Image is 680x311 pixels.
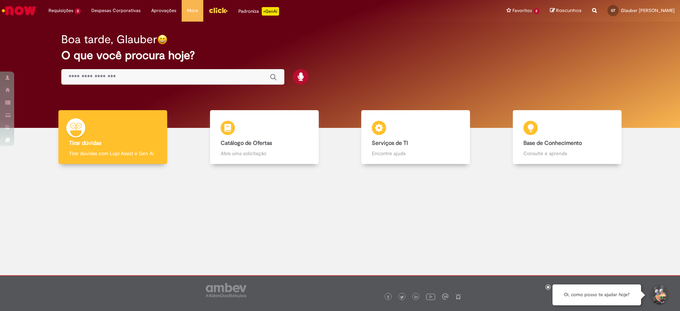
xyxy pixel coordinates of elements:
span: Despesas Corporativas [91,7,141,14]
span: More [187,7,198,14]
img: ServiceNow [1,4,37,18]
a: Rascunhos [550,7,582,14]
a: Serviços de TI Encontre ajuda [340,110,492,164]
b: Serviços de TI [372,140,408,147]
p: Tirar dúvidas com Lupi Assist e Gen Ai [69,150,157,157]
p: Encontre ajuda [372,150,459,157]
span: Aprovações [151,7,176,14]
span: Requisições [49,7,73,14]
span: GT [611,8,616,13]
div: Oi, como posso te ajudar hoje? [552,284,641,305]
b: Base de Conhecimento [523,140,582,147]
img: logo_footer_twitter.png [400,295,404,299]
p: Consulte e aprenda [523,150,611,157]
img: logo_footer_ambev_rotulo_gray.png [206,283,246,297]
img: logo_footer_naosei.png [455,293,461,300]
b: Catálogo de Ofertas [221,140,272,147]
span: Rascunhos [556,7,582,14]
h2: O que você procura hoje? [61,49,619,62]
img: click_logo_yellow_360x200.png [209,5,228,16]
p: Abra uma solicitação [221,150,308,157]
a: Catálogo de Ofertas Abra uma solicitação [189,110,340,164]
img: logo_footer_facebook.png [386,295,390,299]
a: Tirar dúvidas Tirar dúvidas com Lupi Assist e Gen Ai [37,110,189,164]
span: 2 [533,8,539,14]
p: +GenAi [262,7,279,16]
span: Glauber [PERSON_NAME] [621,7,675,13]
img: logo_footer_workplace.png [442,293,448,300]
img: happy-face.png [157,34,168,45]
span: 3 [75,8,81,14]
h2: Boa tarde, Glauber [61,33,157,46]
img: logo_footer_youtube.png [426,292,435,301]
img: logo_footer_linkedin.png [414,295,418,299]
a: Base de Conhecimento Consulte e aprenda [492,110,643,164]
div: Padroniza [238,7,279,16]
span: Favoritos [512,7,532,14]
button: Iniciar Conversa de Suporte [648,284,669,306]
b: Tirar dúvidas [69,140,101,147]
